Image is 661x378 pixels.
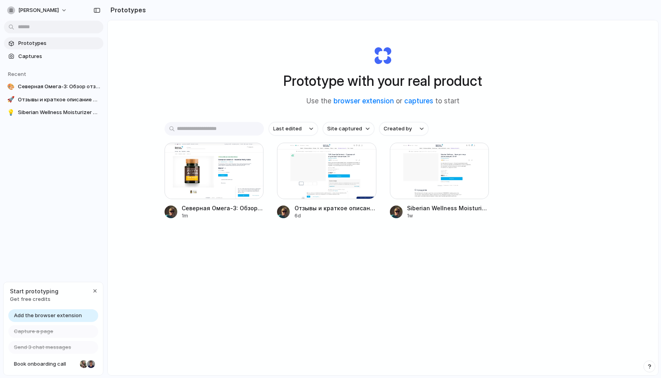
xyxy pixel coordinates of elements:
[86,359,96,369] div: Christian Iacullo
[407,212,489,219] div: 1w
[165,143,264,219] a: Северная Омега-3: Обзор отзывовСеверная Омега-3: Обзор отзывов1m
[18,109,100,116] span: Siberian Wellness Moisturizer Review & Ratings
[306,96,459,107] span: Use the or to start
[4,107,103,118] a: 💡Siberian Wellness Moisturizer Review & Ratings
[18,6,59,14] span: [PERSON_NAME]
[323,122,374,136] button: Site captured
[14,312,82,320] span: Add the browser extension
[14,343,71,351] span: Send 3 chat messages
[333,97,394,105] a: browser extension
[14,328,53,335] span: Capture a page
[18,39,100,47] span: Prototypes
[18,52,100,60] span: Captures
[379,122,428,136] button: Created by
[295,204,376,212] span: Отзывы и краткое описание для инулинового концентрата
[269,122,318,136] button: Last edited
[4,4,71,17] button: [PERSON_NAME]
[4,50,103,62] a: Captures
[273,125,302,133] span: Last edited
[384,125,412,133] span: Created by
[404,97,433,105] a: captures
[7,83,15,91] div: 🎨
[4,81,103,93] a: 🎨Северная Омега-3: Обзор отзывов
[107,5,146,15] h2: Prototypes
[8,358,98,370] a: Book onboarding call
[7,109,15,116] div: 💡
[295,212,376,219] div: 6d
[407,204,489,212] span: Siberian Wellness Moisturizer Review & Ratings
[8,71,26,77] span: Recent
[4,37,103,49] a: Prototypes
[79,359,89,369] div: Nicole Kubica
[18,83,100,91] span: Северная Омега-3: Обзор отзывов
[4,94,103,106] a: 🚀Отзывы и краткое описание для инулинового концентрата
[182,204,264,212] span: Северная Омега-3: Обзор отзывов
[18,96,100,104] span: Отзывы и краткое описание для инулинового концентрата
[10,295,58,303] span: Get free credits
[14,360,77,368] span: Book onboarding call
[7,96,15,104] div: 🚀
[277,143,376,219] a: Отзывы и краткое описание для инулинового концентратаОтзывы и краткое описание для инулинового ко...
[284,70,483,91] h1: Prototype with your real product
[182,212,264,219] div: 1m
[390,143,489,219] a: Siberian Wellness Moisturizer Review & RatingsSiberian Wellness Moisturizer Review & Ratings1w
[10,287,58,295] span: Start prototyping
[328,125,362,133] span: Site captured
